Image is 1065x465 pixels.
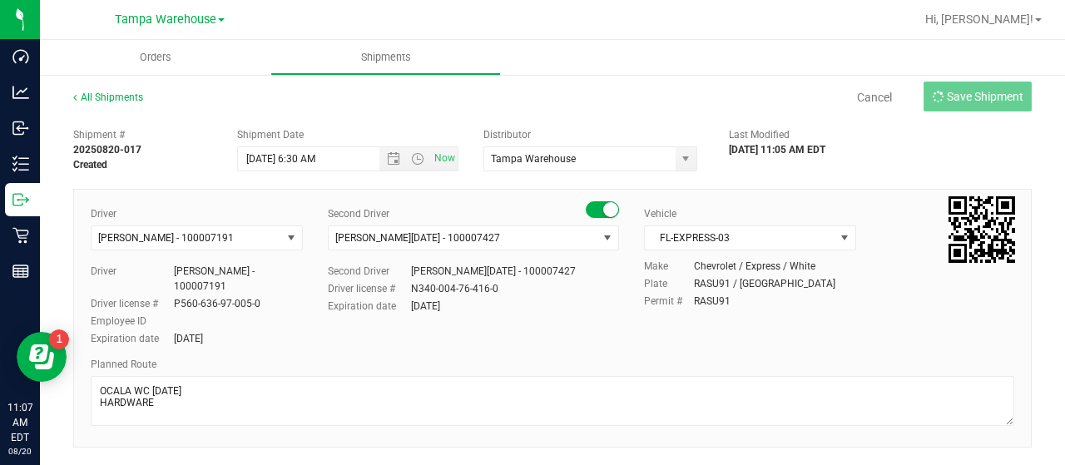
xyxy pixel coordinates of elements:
[7,445,32,458] p: 08/20
[12,227,29,244] inline-svg: Retail
[924,82,1032,111] button: Save Shipment
[676,147,696,171] span: select
[694,276,835,291] div: RASU91 / [GEOGRAPHIC_DATA]
[328,281,411,296] label: Driver license #
[73,159,107,171] strong: Created
[729,144,825,156] strong: [DATE] 11:05 AM EDT
[339,50,433,65] span: Shipments
[117,50,194,65] span: Orders
[115,12,216,27] span: Tampa Warehouse
[17,332,67,382] iframe: Resource center
[91,206,116,221] label: Driver
[925,12,1033,26] span: Hi, [PERSON_NAME]!
[328,299,411,314] label: Expiration date
[857,89,892,106] a: Cancel
[270,40,501,75] a: Shipments
[404,152,432,166] span: Open the time view
[597,226,618,250] span: select
[7,400,32,445] p: 11:07 AM EDT
[91,314,174,329] label: Employee ID
[947,90,1023,103] span: Save Shipment
[484,147,671,171] input: Select
[91,359,156,370] span: Planned Route
[12,84,29,101] inline-svg: Analytics
[411,264,576,279] div: [PERSON_NAME][DATE] - 100007427
[174,296,260,311] div: P560-636-97-005-0
[644,294,694,309] label: Permit #
[12,120,29,136] inline-svg: Inbound
[483,127,531,142] label: Distributor
[12,191,29,208] inline-svg: Outbound
[644,206,676,221] label: Vehicle
[12,156,29,172] inline-svg: Inventory
[949,196,1015,263] qrcode: 20250820-017
[174,264,303,294] div: [PERSON_NAME] - 100007191
[411,299,440,314] div: [DATE]
[73,127,212,142] span: Shipment #
[328,206,389,221] label: Second Driver
[98,232,234,244] span: [PERSON_NAME] - 100007191
[949,196,1015,263] img: Scan me!
[49,329,69,349] iframe: Resource center unread badge
[91,331,174,346] label: Expiration date
[645,226,835,250] span: FL-EXPRESS-03
[73,144,141,156] strong: 20250820-017
[835,226,855,250] span: select
[328,264,411,279] label: Second Driver
[335,232,500,244] span: [PERSON_NAME][DATE] - 100007427
[91,264,174,294] label: Driver
[729,127,790,142] label: Last Modified
[12,48,29,65] inline-svg: Dashboard
[281,226,302,250] span: select
[644,276,694,291] label: Plate
[174,331,203,346] div: [DATE]
[644,259,694,274] label: Make
[694,294,731,309] div: RASU91
[411,281,498,296] div: N340-004-76-416-0
[91,296,174,311] label: Driver license #
[237,127,304,142] label: Shipment Date
[694,259,815,274] div: Chevrolet / Express / White
[12,263,29,279] inline-svg: Reports
[379,152,408,166] span: Open the date view
[40,40,270,75] a: Orders
[430,146,458,171] span: Set Current date
[73,92,143,103] a: All Shipments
